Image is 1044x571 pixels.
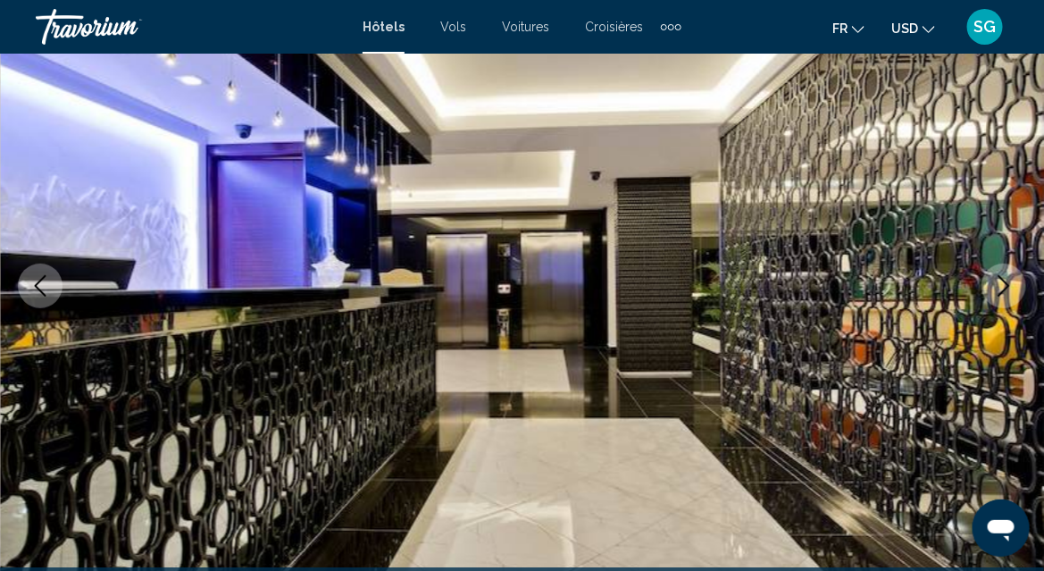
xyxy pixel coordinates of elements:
[973,500,1030,557] iframe: Bouton de lancement de la fenêtre de messagerie
[440,20,466,34] a: Vols
[832,15,864,41] button: Change language
[891,15,935,41] button: Change currency
[18,264,63,308] button: Previous image
[891,21,918,36] span: USD
[962,8,1008,46] button: User Menu
[36,9,345,45] a: Travorium
[974,18,997,36] span: SG
[981,264,1026,308] button: Next image
[832,21,848,36] span: fr
[585,20,643,34] a: Croisières
[661,13,681,41] button: Extra navigation items
[363,20,405,34] a: Hôtels
[502,20,549,34] a: Voitures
